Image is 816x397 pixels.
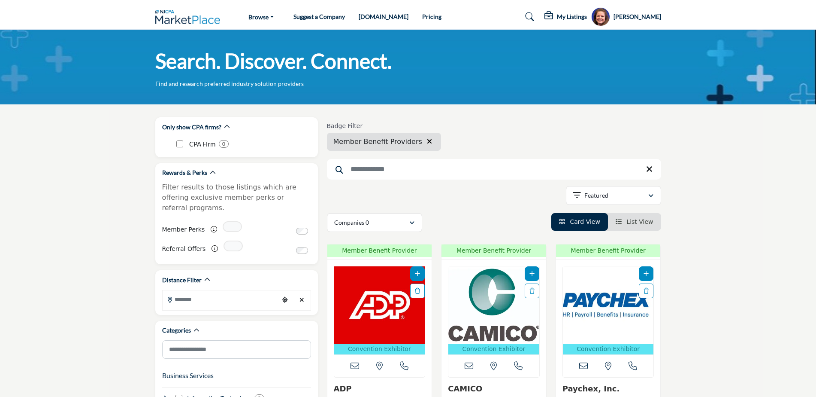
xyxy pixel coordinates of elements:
[359,13,408,20] a: [DOMAIN_NAME]
[162,340,311,359] input: Search Category
[450,345,538,354] p: Convention Exhibitor
[591,7,610,26] button: Show hide supplier dropdown
[330,246,429,255] span: Member Benefit Provider
[415,270,420,277] a: Add To List
[544,12,587,22] div: My Listings
[334,266,425,354] a: Open Listing in new tab
[608,213,661,231] li: List View
[333,137,422,147] span: Member Benefit Providers
[336,345,423,354] p: Convention Exhibitor
[222,141,225,147] b: 0
[278,291,291,309] div: Choose your current location
[562,384,620,393] a: Paychex, Inc.
[422,13,441,20] a: Pricing
[334,218,369,227] p: Companies 0
[616,218,653,225] a: View List
[448,384,540,394] h3: CAMICO
[242,11,280,23] a: Browse
[517,10,540,24] a: Search
[296,228,308,235] input: Switch to Member Perks
[296,291,308,309] div: Clear search location
[529,270,535,277] a: Add To List
[163,291,278,308] input: Search Location
[327,122,441,130] h6: Badge Filter
[219,140,229,148] div: 0 Results For CPA Firm
[444,246,544,255] span: Member Benefit Provider
[327,213,422,232] button: Companies 0
[584,191,608,200] p: Featured
[566,186,661,205] button: Featured
[162,326,191,335] h2: Categories
[334,266,425,344] img: ADP
[559,246,658,255] span: Member Benefit Provider
[162,123,221,131] h2: Only show CPA firms?
[626,218,653,225] span: List View
[563,266,654,354] a: Open Listing in new tab
[189,139,215,149] p: CPA Firm: CPA Firm
[162,182,311,213] p: Filter results to those listings which are offering exclusive member perks or referral programs.
[562,384,654,394] h3: Paychex, Inc.
[334,384,426,394] h3: ADP
[644,270,649,277] a: Add To List
[155,48,392,74] h1: Search. Discover. Connect.
[176,140,183,147] input: CPA Firm checkbox
[551,213,608,231] li: Card View
[155,10,225,24] img: Site Logo
[448,266,539,344] img: CAMICO
[557,13,587,21] h5: My Listings
[162,241,206,257] label: Referral Offers
[327,159,661,180] input: Search Keyword
[565,345,652,354] p: Convention Exhibitor
[293,13,345,20] a: Suggest a Company
[448,384,482,393] a: CAMICO
[162,276,202,284] h2: Distance Filter
[563,266,654,344] img: Paychex, Inc.
[448,266,539,354] a: Open Listing in new tab
[155,79,304,88] p: Find and research preferred industry solution providers
[296,247,308,254] input: Switch to Referral Offers
[162,222,205,237] label: Member Perks
[614,12,661,21] h5: [PERSON_NAME]
[162,370,214,381] button: Business Services
[162,168,207,177] h2: Rewards & Perks
[334,384,352,393] a: ADP
[570,218,600,225] span: Card View
[559,218,600,225] a: View Card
